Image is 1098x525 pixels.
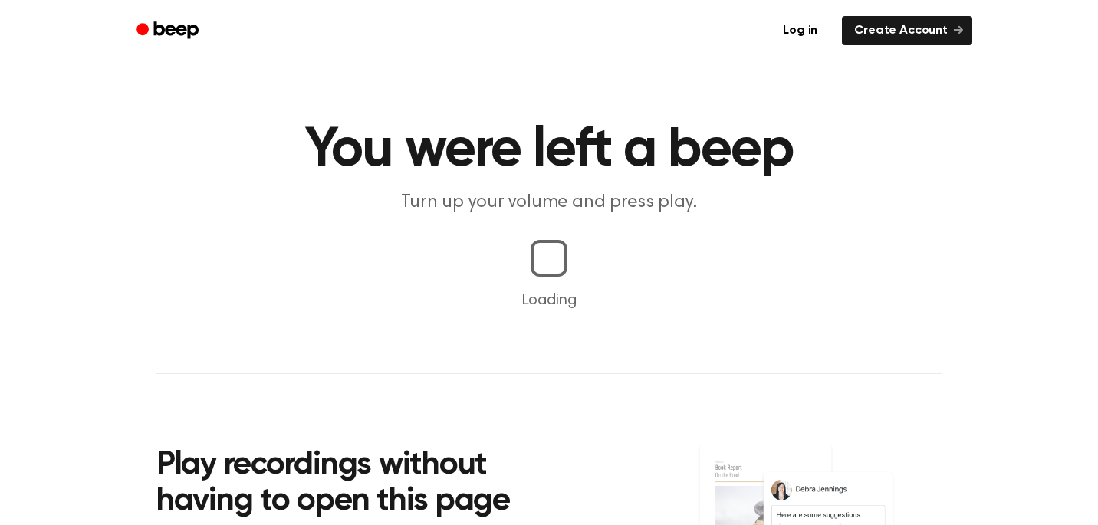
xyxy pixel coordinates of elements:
[768,13,833,48] a: Log in
[126,16,212,46] a: Beep
[156,123,942,178] h1: You were left a beep
[255,190,843,215] p: Turn up your volume and press play.
[18,289,1080,312] p: Loading
[156,448,570,520] h2: Play recordings without having to open this page
[842,16,972,45] a: Create Account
